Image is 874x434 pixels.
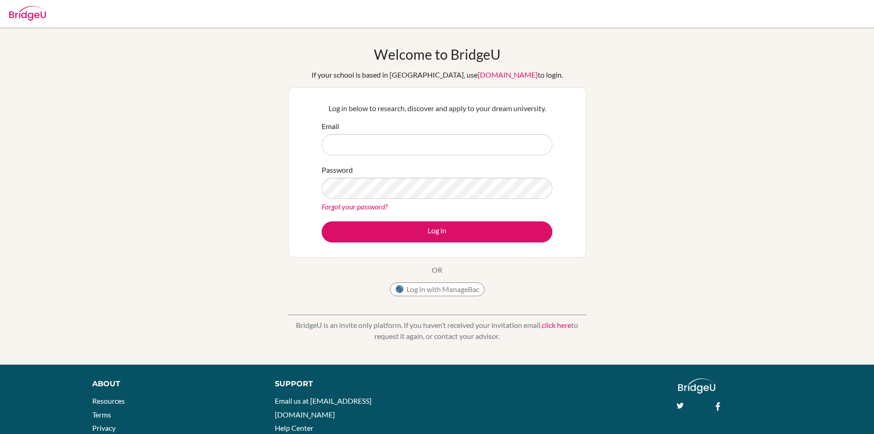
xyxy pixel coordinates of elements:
div: Support [275,378,426,389]
a: Email us at [EMAIL_ADDRESS][DOMAIN_NAME] [275,396,372,419]
div: If your school is based in [GEOGRAPHIC_DATA], use to login. [312,69,563,80]
a: [DOMAIN_NAME] [478,70,538,79]
img: logo_white@2x-f4f0deed5e89b7ecb1c2cc34c3e3d731f90f0f143d5ea2071677605dd97b5244.png [678,378,715,394]
p: Log in below to research, discover and apply to your dream university. [322,103,552,114]
button: Log in with ManageBac [390,282,484,296]
div: About [92,378,254,389]
h1: Welcome to BridgeU [374,46,501,62]
label: Email [322,121,339,132]
img: Bridge-U [9,6,46,21]
p: OR [432,265,442,276]
a: click here [542,321,571,329]
p: BridgeU is an invite only platform. If you haven’t received your invitation email, to request it ... [288,320,586,342]
a: Terms [92,410,111,419]
a: Help Center [275,423,313,432]
a: Privacy [92,423,116,432]
a: Resources [92,396,125,405]
button: Log in [322,221,552,242]
a: Forgot your password? [322,202,388,211]
label: Password [322,164,353,175]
